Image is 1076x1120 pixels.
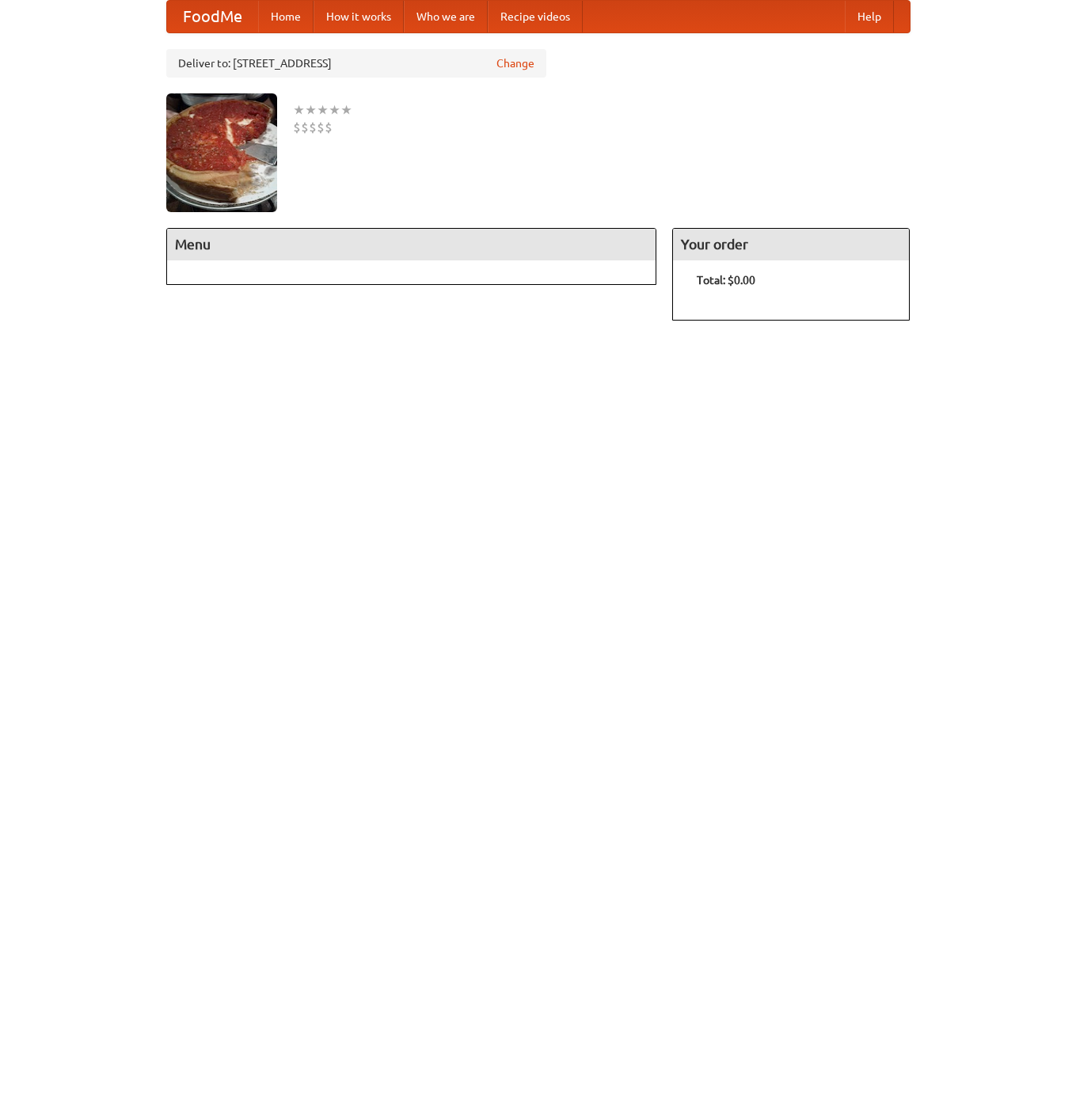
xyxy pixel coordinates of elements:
li: $ [317,119,325,136]
li: ★ [340,101,352,119]
li: $ [293,119,301,136]
a: Recipe videos [488,1,583,32]
img: angular.jpg [166,93,277,212]
a: Help [845,1,894,32]
li: $ [309,119,317,136]
b: Total: $0.00 [697,274,755,287]
li: $ [325,119,333,136]
li: ★ [317,101,329,119]
a: How it works [314,1,404,32]
li: ★ [293,101,305,119]
li: ★ [329,101,340,119]
li: $ [301,119,309,136]
div: Deliver to: [STREET_ADDRESS] [166,49,546,78]
a: Who we are [404,1,488,32]
li: ★ [305,101,317,119]
h4: Your order [673,229,909,260]
a: Home [258,1,314,32]
h4: Menu [167,229,656,260]
a: Change [496,55,534,71]
a: FoodMe [167,1,258,32]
